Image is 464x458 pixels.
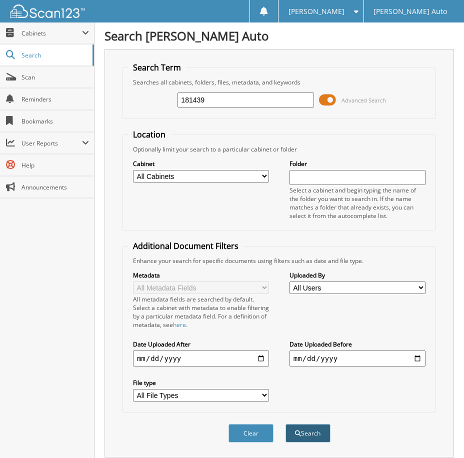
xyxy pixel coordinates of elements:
legend: Location [128,129,170,140]
span: Announcements [21,183,89,191]
input: start [133,350,269,366]
span: [PERSON_NAME] [288,8,344,14]
div: Enhance your search for specific documents using filters such as date and file type. [128,256,430,265]
h1: Search [PERSON_NAME] Auto [104,27,454,44]
span: User Reports [21,139,82,147]
div: Searches all cabinets, folders, files, metadata, and keywords [128,78,430,86]
span: Scan [21,73,89,81]
input: end [289,350,425,366]
span: Help [21,161,89,169]
img: scan123-logo-white.svg [10,4,85,18]
a: here [173,320,186,329]
label: Cabinet [133,159,269,168]
iframe: Chat Widget [414,410,464,458]
div: Optionally limit your search to a particular cabinet or folder [128,145,430,153]
label: Folder [289,159,425,168]
span: Bookmarks [21,117,89,125]
label: Metadata [133,271,269,279]
legend: Additional Document Filters [128,240,243,251]
label: Uploaded By [289,271,425,279]
span: Cabinets [21,29,82,37]
span: Reminders [21,95,89,103]
div: Select a cabinet and begin typing the name of the folder you want to search in. If the name match... [289,186,425,220]
div: All metadata fields are searched by default. Select a cabinet with metadata to enable filtering b... [133,295,269,329]
span: Advanced Search [341,96,386,104]
label: Date Uploaded Before [289,340,425,348]
label: File type [133,378,269,387]
button: Search [285,424,330,442]
button: Clear [228,424,273,442]
span: Search [21,51,87,59]
span: [PERSON_NAME] Auto [373,8,447,14]
label: Date Uploaded After [133,340,269,348]
legend: Search Term [128,62,186,73]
